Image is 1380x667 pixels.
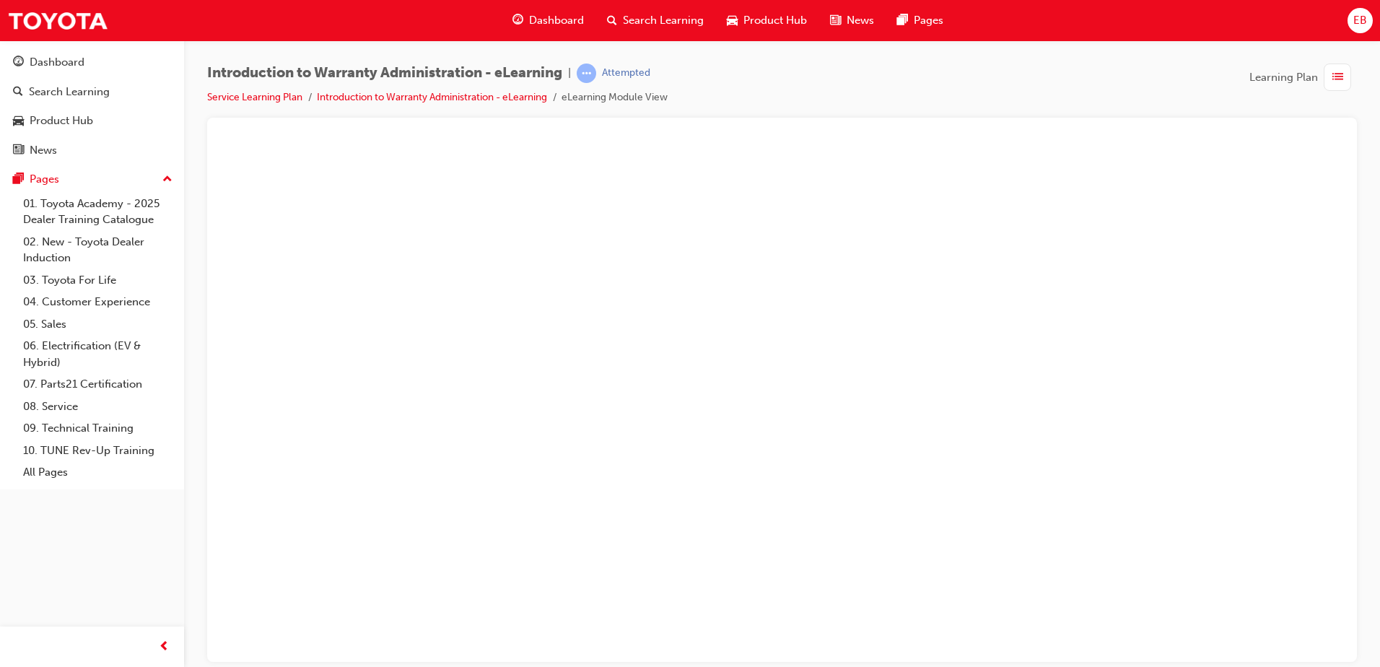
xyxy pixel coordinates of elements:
span: up-icon [162,170,172,189]
a: Introduction to Warranty Administration - eLearning [317,91,547,103]
span: car-icon [13,115,24,128]
a: 02. New - Toyota Dealer Induction [17,231,178,269]
a: 04. Customer Experience [17,291,178,313]
a: 08. Service [17,396,178,418]
span: Product Hub [743,12,807,29]
span: guage-icon [512,12,523,30]
a: news-iconNews [818,6,886,35]
div: News [30,142,57,159]
div: Search Learning [29,84,110,100]
a: Search Learning [6,79,178,105]
li: eLearning Module View [562,90,668,106]
span: news-icon [830,12,841,30]
div: Attempted [602,66,650,80]
a: Product Hub [6,108,178,134]
a: car-iconProduct Hub [715,6,818,35]
a: 06. Electrification (EV & Hybrid) [17,335,178,373]
span: EB [1353,12,1367,29]
a: Dashboard [6,49,178,76]
span: prev-icon [159,638,170,656]
span: search-icon [13,86,23,99]
span: guage-icon [13,56,24,69]
a: 01. Toyota Academy - 2025 Dealer Training Catalogue [17,193,178,231]
button: Pages [6,166,178,193]
span: news-icon [13,144,24,157]
span: Learning Plan [1249,69,1318,86]
span: search-icon [607,12,617,30]
button: Learning Plan [1249,64,1357,91]
a: search-iconSearch Learning [595,6,715,35]
span: pages-icon [13,173,24,186]
span: Pages [914,12,943,29]
div: Pages [30,171,59,188]
a: pages-iconPages [886,6,955,35]
a: Service Learning Plan [207,91,302,103]
img: Trak [7,4,108,37]
a: 10. TUNE Rev-Up Training [17,440,178,462]
a: 09. Technical Training [17,417,178,440]
a: 03. Toyota For Life [17,269,178,292]
button: DashboardSearch LearningProduct HubNews [6,46,178,166]
span: Dashboard [529,12,584,29]
a: News [6,137,178,164]
a: 05. Sales [17,313,178,336]
div: Product Hub [30,113,93,129]
span: pages-icon [897,12,908,30]
div: Dashboard [30,54,84,71]
span: learningRecordVerb_ATTEMPT-icon [577,64,596,83]
span: | [568,65,571,82]
a: 07. Parts21 Certification [17,373,178,396]
a: guage-iconDashboard [501,6,595,35]
span: News [847,12,874,29]
span: Introduction to Warranty Administration - eLearning [207,65,562,82]
span: Search Learning [623,12,704,29]
span: list-icon [1332,69,1343,87]
a: All Pages [17,461,178,484]
button: EB [1348,8,1373,33]
span: car-icon [727,12,738,30]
